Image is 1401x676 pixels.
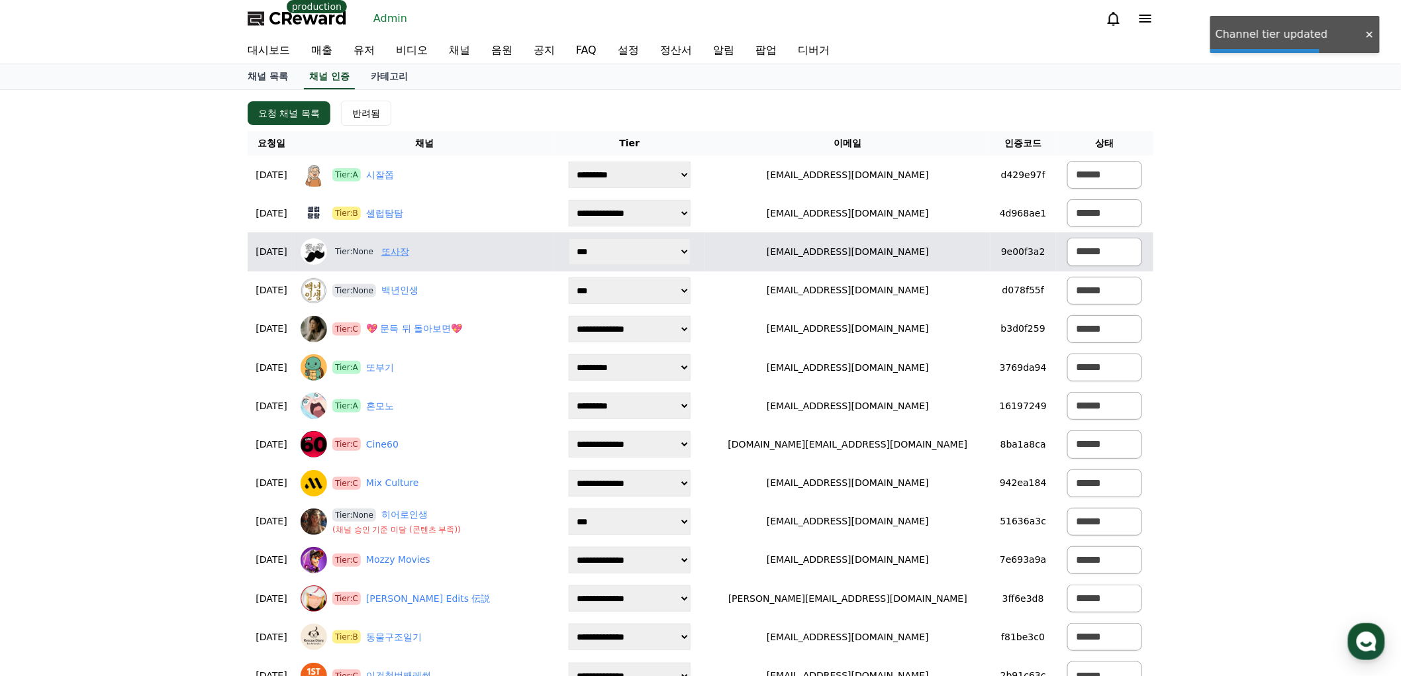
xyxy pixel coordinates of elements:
span: Tier:A [332,168,361,181]
p: [DATE] [253,553,290,567]
td: 4d968ae1 [990,194,1056,232]
a: 시잘쫍 [366,168,394,182]
a: 또사장 [381,245,409,259]
td: [PERSON_NAME][EMAIL_ADDRESS][DOMAIN_NAME] [705,579,990,618]
td: 942ea184 [990,464,1056,503]
span: Tier:A [332,361,361,374]
span: Tier:C [332,322,361,336]
span: Tier:C [332,438,361,451]
td: [EMAIL_ADDRESS][DOMAIN_NAME] [705,503,990,541]
span: Tier:None [332,508,376,522]
a: 정산서 [650,37,702,64]
th: 채널 [295,131,554,156]
td: 3ff6e3d8 [990,579,1056,618]
p: [DATE] [253,476,290,490]
a: 대화 [87,420,171,453]
span: 홈 [42,440,50,450]
a: 매출 [301,37,343,64]
th: 이메일 [705,131,990,156]
span: Tier:None [332,245,376,258]
th: 인증코드 [990,131,1056,156]
th: 상태 [1056,131,1153,156]
p: ( 채널 승인 기준 미달 (콘텐츠 부족) ) [332,524,461,535]
img: 시잘쫍 [301,162,327,188]
a: Mix Culture [366,476,419,490]
a: Cine60 [366,438,399,452]
th: 요청일 [248,131,295,156]
span: Tier:None [332,284,376,297]
div: 요청 채널 목록 [258,107,320,120]
td: [EMAIL_ADDRESS][DOMAIN_NAME] [705,310,990,348]
td: b3d0f259 [990,310,1056,348]
a: 동물구조일기 [366,630,422,644]
a: 채널 [438,37,481,64]
td: [DOMAIN_NAME][EMAIL_ADDRESS][DOMAIN_NAME] [705,425,990,463]
img: 동물구조일기 [301,624,327,650]
td: 51636a3c [990,503,1056,541]
a: 유저 [343,37,385,64]
p: [DATE] [253,207,290,220]
div: 반려됨 [352,107,380,120]
a: 히어로인생 [381,508,428,522]
span: Tier:C [332,554,361,567]
a: 또부기 [366,361,394,375]
td: d078f55f [990,271,1056,310]
p: [DATE] [253,514,290,528]
a: 설정 [607,37,650,64]
img: 또부기 [301,354,327,381]
td: 9e00f3a2 [990,232,1056,271]
td: 3769da94 [990,348,1056,387]
img: 혼모노 [301,393,327,419]
a: 백년인생 [381,283,418,297]
a: 셀럽탐탐 [366,207,403,220]
img: Cine60 [301,431,327,458]
td: [EMAIL_ADDRESS][DOMAIN_NAME] [705,464,990,503]
p: [DATE] [253,245,290,259]
a: Admin [368,8,412,29]
span: 설정 [205,440,220,450]
a: CReward [248,8,347,29]
p: [DATE] [253,592,290,606]
a: 혼모노 [366,399,394,413]
td: [EMAIL_ADDRESS][DOMAIN_NAME] [705,541,990,579]
td: [EMAIL_ADDRESS][DOMAIN_NAME] [705,348,990,387]
td: [EMAIL_ADDRESS][DOMAIN_NAME] [705,232,990,271]
td: f81be3c0 [990,618,1056,656]
a: 팝업 [745,37,787,64]
img: Mix Culture [301,470,327,497]
td: [EMAIL_ADDRESS][DOMAIN_NAME] [705,156,990,194]
p: [DATE] [253,361,290,375]
span: Tier:C [332,477,361,490]
span: 대화 [121,440,137,451]
a: 홈 [4,420,87,453]
a: 공지 [523,37,565,64]
p: [DATE] [253,168,290,182]
td: d429e97f [990,156,1056,194]
p: [DATE] [253,630,290,644]
td: 7e693a9a [990,541,1056,579]
td: [EMAIL_ADDRESS][DOMAIN_NAME] [705,271,990,310]
span: Tier:B [332,207,361,220]
img: Mozzy Movies [301,547,327,573]
td: 8ba1a8ca [990,425,1056,463]
td: [EMAIL_ADDRESS][DOMAIN_NAME] [705,618,990,656]
span: Tier:C [332,592,361,605]
img: 또사장 [301,238,327,265]
span: Tier:B [332,630,361,644]
a: 디버거 [787,37,840,64]
img: Minatão Edits 伝説 [301,585,327,612]
a: 대시보드 [237,37,301,64]
a: 채널 인증 [304,64,355,89]
a: 알림 [702,37,745,64]
td: 16197249 [990,387,1056,425]
a: Mozzy Movies [366,553,430,567]
a: 설정 [171,420,254,453]
a: 채널 목록 [237,64,299,89]
td: [EMAIL_ADDRESS][DOMAIN_NAME] [705,194,990,232]
p: [DATE] [253,322,290,336]
img: 히어로인생 [301,508,327,535]
a: 음원 [481,37,523,64]
span: CReward [269,8,347,29]
a: 카테고리 [360,64,418,89]
button: 요청 채널 목록 [248,101,330,125]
